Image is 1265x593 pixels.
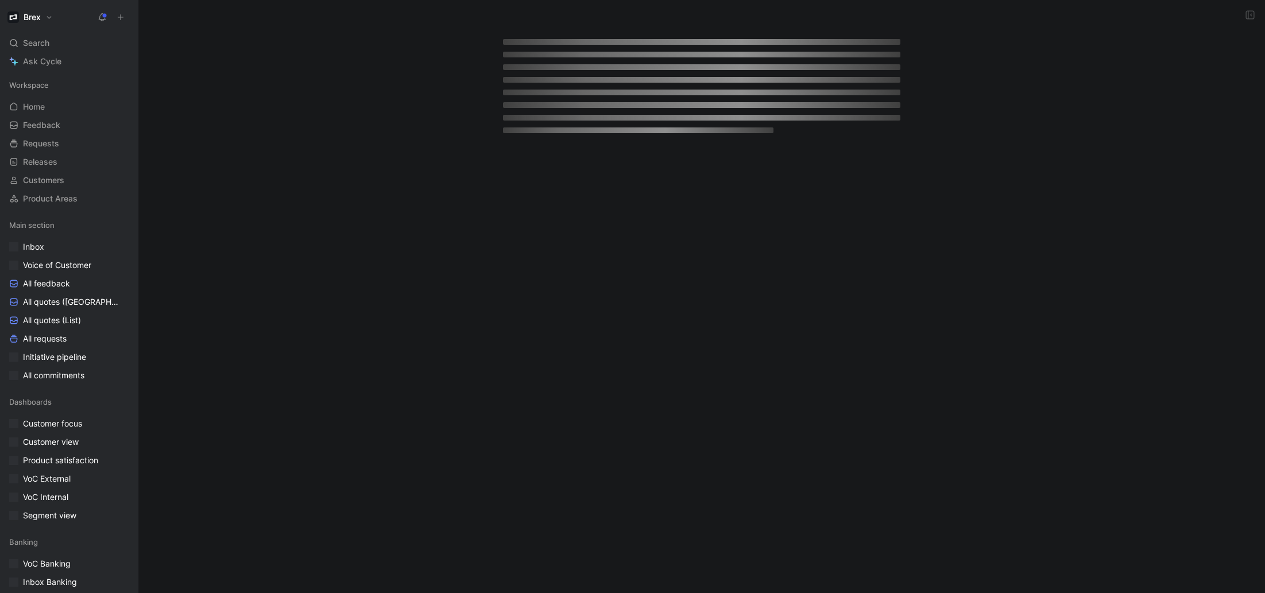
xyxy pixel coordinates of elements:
[5,555,133,572] a: VoC Banking
[5,470,133,487] a: VoC External
[5,216,133,234] div: Main section
[5,293,133,311] a: All quotes ([GEOGRAPHIC_DATA])
[5,117,133,134] a: Feedback
[23,241,44,253] span: Inbox
[5,393,133,524] div: DashboardsCustomer focusCustomer viewProduct satisfactionVoC ExternalVoC InternalSegment view
[9,79,49,91] span: Workspace
[5,393,133,410] div: Dashboards
[9,396,52,408] span: Dashboards
[23,473,71,485] span: VoC External
[23,576,77,588] span: Inbox Banking
[23,259,91,271] span: Voice of Customer
[23,455,98,466] span: Product satisfaction
[23,510,76,521] span: Segment view
[23,491,68,503] span: VoC Internal
[9,219,55,231] span: Main section
[23,315,81,326] span: All quotes (List)
[23,333,67,344] span: All requests
[23,296,120,308] span: All quotes ([GEOGRAPHIC_DATA])
[5,367,133,384] a: All commitments
[9,536,38,548] span: Banking
[5,330,133,347] a: All requests
[5,348,133,366] a: Initiative pipeline
[5,216,133,384] div: Main sectionInboxVoice of CustomerAll feedbackAll quotes ([GEOGRAPHIC_DATA])All quotes (List)All ...
[7,11,19,23] img: Brex
[23,370,84,381] span: All commitments
[23,436,79,448] span: Customer view
[5,533,133,551] div: Banking
[23,558,71,569] span: VoC Banking
[5,489,133,506] a: VoC Internal
[5,257,133,274] a: Voice of Customer
[5,9,56,25] button: BrexBrex
[23,36,49,50] span: Search
[5,452,133,469] a: Product satisfaction
[5,433,133,451] a: Customer view
[23,418,82,429] span: Customer focus
[5,190,133,207] a: Product Areas
[5,76,133,94] div: Workspace
[23,101,45,113] span: Home
[5,135,133,152] a: Requests
[23,351,86,363] span: Initiative pipeline
[23,138,59,149] span: Requests
[5,275,133,292] a: All feedback
[23,175,64,186] span: Customers
[5,238,133,255] a: Inbox
[5,312,133,329] a: All quotes (List)
[23,55,61,68] span: Ask Cycle
[24,12,41,22] h1: Brex
[5,507,133,524] a: Segment view
[23,193,78,204] span: Product Areas
[5,415,133,432] a: Customer focus
[23,278,70,289] span: All feedback
[5,573,133,591] a: Inbox Banking
[5,98,133,115] a: Home
[23,156,57,168] span: Releases
[5,34,133,52] div: Search
[5,153,133,170] a: Releases
[5,172,133,189] a: Customers
[23,119,60,131] span: Feedback
[5,53,133,70] a: Ask Cycle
